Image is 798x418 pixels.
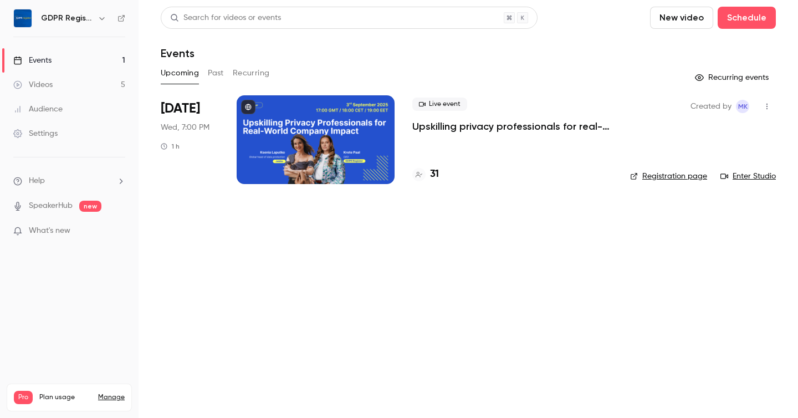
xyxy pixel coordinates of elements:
[630,171,707,182] a: Registration page
[690,69,776,86] button: Recurring events
[161,100,200,118] span: [DATE]
[738,100,748,113] span: MK
[29,200,73,212] a: SpeakerHub
[412,98,467,111] span: Live event
[13,104,63,115] div: Audience
[690,100,731,113] span: Created by
[13,79,53,90] div: Videos
[161,95,219,184] div: Sep 3 Wed, 7:00 PM (Europe/Tallinn)
[13,55,52,66] div: Events
[161,142,180,151] div: 1 h
[412,120,612,133] a: Upskilling privacy professionals for real-world company impact
[29,175,45,187] span: Help
[29,225,70,237] span: What's new
[161,122,209,133] span: Wed, 7:00 PM
[412,167,439,182] a: 31
[98,393,125,402] a: Manage
[736,100,749,113] span: Marit Kesa
[39,393,91,402] span: Plan usage
[13,128,58,139] div: Settings
[233,64,270,82] button: Recurring
[41,13,93,24] h6: GDPR Register
[718,7,776,29] button: Schedule
[14,9,32,27] img: GDPR Register
[430,167,439,182] h4: 31
[720,171,776,182] a: Enter Studio
[161,64,199,82] button: Upcoming
[14,391,33,404] span: Pro
[650,7,713,29] button: New video
[13,175,125,187] li: help-dropdown-opener
[208,64,224,82] button: Past
[170,12,281,24] div: Search for videos or events
[79,201,101,212] span: new
[161,47,195,60] h1: Events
